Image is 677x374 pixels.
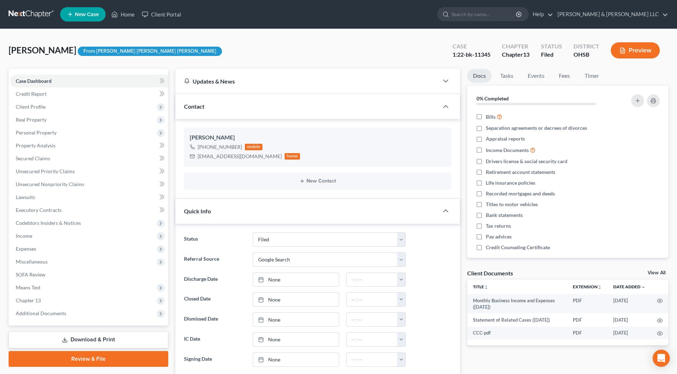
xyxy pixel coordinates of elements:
span: Credit Counseling Certificate [486,244,550,251]
button: Preview [611,42,660,58]
a: SOFA Review [10,268,168,281]
input: -- : -- [347,333,397,346]
span: Secured Claims [16,155,50,161]
a: None [253,273,339,287]
div: Chapter [502,42,529,51]
span: Lawsuits [16,194,35,200]
span: New Case [75,12,99,17]
a: None [253,353,339,366]
td: [DATE] [608,327,651,340]
td: CCC-pdf [467,327,567,340]
span: Tax returns [486,222,511,229]
label: Dismissed Date [180,312,249,327]
div: From [PERSON_NAME] [PERSON_NAME] [PERSON_NAME] [78,47,222,56]
label: Referral Source [180,252,249,267]
td: Monthly Business Income and Expenses ([DATE]) [467,294,567,314]
span: Chapter 13 [16,297,41,303]
label: IC Date [180,332,249,347]
div: Client Documents [467,269,513,277]
a: Fees [553,69,576,83]
button: New Contact [190,178,446,184]
a: Tasks [494,69,519,83]
a: Case Dashboard [10,75,168,87]
a: Help [529,8,553,21]
a: Date Added expand_more [613,284,645,289]
td: PDF [567,327,608,340]
input: -- : -- [347,273,397,287]
span: 13 [523,51,529,58]
a: Timer [579,69,605,83]
span: Pay advices [486,233,512,240]
label: Closed Date [180,292,249,307]
div: Case [453,42,490,51]
div: [PERSON_NAME] [190,133,446,142]
span: Retirement account statements [486,169,555,176]
span: Additional Documents [16,310,66,316]
a: Unsecured Nonpriority Claims [10,178,168,191]
a: None [253,293,339,306]
input: -- : -- [347,313,397,326]
div: 1:22-bk-11345 [453,51,490,59]
span: Separation agreements or decrees of divorces [486,124,587,132]
span: Income [16,233,32,239]
label: Status [180,232,249,247]
div: home [285,153,300,160]
span: Means Test [16,284,40,290]
i: unfold_more [598,285,602,289]
span: Expenses [16,246,36,252]
span: Credit Report [16,91,47,97]
td: Statement of Related Cases ([DATE]) [467,313,567,326]
span: Unsecured Priority Claims [16,168,75,174]
span: Case Dashboard [16,78,52,84]
a: Property Analysis [10,139,168,152]
a: Executory Contracts [10,204,168,217]
div: Filed [541,51,562,59]
a: Titleunfold_more [473,284,488,289]
div: [EMAIL_ADDRESS][DOMAIN_NAME] [198,153,282,160]
span: Life insurance policies [486,179,535,186]
i: expand_more [641,285,645,289]
span: Personal Property [16,129,57,136]
span: Contact [184,103,204,110]
span: Property Analysis [16,142,55,148]
span: Executory Contracts [16,207,62,213]
span: Drivers license & social security card [486,158,567,165]
td: PDF [567,313,608,326]
td: [DATE] [608,294,651,314]
a: Lawsuits [10,191,168,204]
input: -- : -- [347,293,397,306]
div: mobile [245,144,263,150]
a: Credit Report [10,87,168,100]
a: Events [522,69,550,83]
span: Bank statements [486,212,523,219]
span: Recorded mortgages and deeds [486,190,555,197]
div: Chapter [502,51,529,59]
a: Unsecured Priority Claims [10,165,168,178]
td: [DATE] [608,313,651,326]
span: Unsecured Nonpriority Claims [16,181,84,187]
label: Discharge Date [180,273,249,287]
div: Open Intercom Messenger [653,350,670,367]
div: Status [541,42,562,51]
span: Titles to motor vehicles [486,201,538,208]
a: Secured Claims [10,152,168,165]
span: SOFA Review [16,271,45,278]
td: PDF [567,294,608,314]
span: [PERSON_NAME] [9,45,76,55]
span: Appraisal reports [486,135,525,142]
div: District [574,42,599,51]
div: OHSB [574,51,599,59]
a: None [253,333,339,346]
span: Bills [486,113,495,120]
span: Quick Info [184,208,211,214]
a: [PERSON_NAME] & [PERSON_NAME] LLC [554,8,668,21]
span: Codebtors Insiders & Notices [16,220,81,226]
div: Updates & News [184,77,430,85]
input: Search by name... [451,8,517,21]
span: Real Property [16,117,47,123]
a: Client Portal [138,8,185,21]
i: unfold_more [484,285,488,289]
strong: 0% Completed [477,95,509,101]
div: [PHONE_NUMBER] [198,143,242,151]
a: Home [108,8,138,21]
